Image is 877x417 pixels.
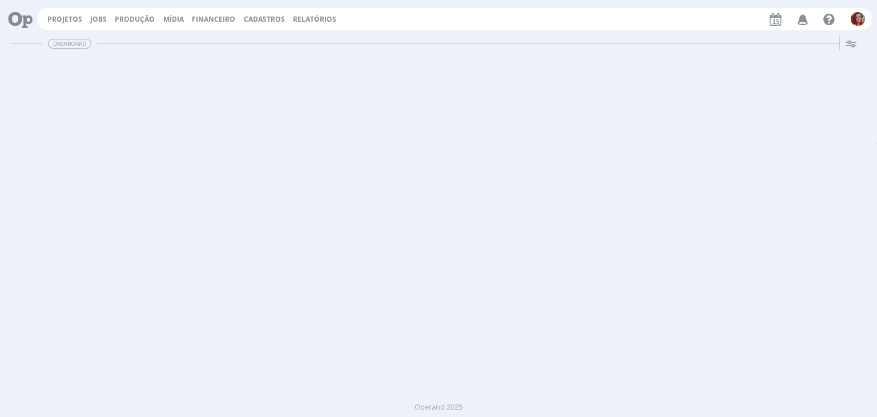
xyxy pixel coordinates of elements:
[163,14,184,24] a: Mídia
[851,12,865,26] img: G
[111,15,158,24] button: Produção
[44,15,86,24] button: Projetos
[289,15,340,24] button: Relatórios
[47,14,82,24] a: Projetos
[293,14,336,24] a: Relatórios
[115,14,155,24] a: Produção
[240,15,288,24] button: Cadastros
[160,15,187,24] button: Mídia
[87,15,110,24] button: Jobs
[850,9,866,29] button: G
[244,14,285,24] span: Cadastros
[192,14,235,24] a: Financeiro
[188,15,239,24] button: Financeiro
[48,39,91,49] span: Dashboard
[90,14,107,24] a: Jobs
